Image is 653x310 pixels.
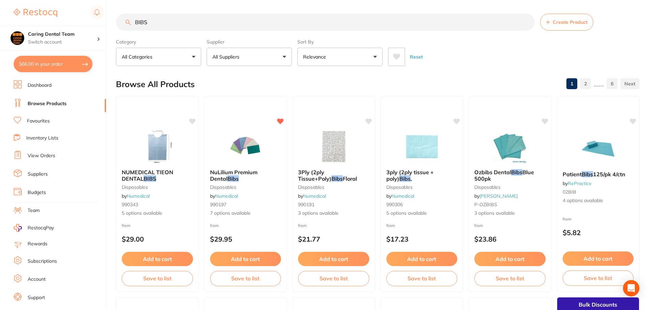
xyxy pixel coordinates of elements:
[298,193,326,199] span: by
[28,82,51,89] a: Dashboard
[298,223,307,228] span: from
[210,169,257,182] span: NuLilium Premium Dental
[210,271,281,286] button: Save to list
[563,171,582,178] span: Patient
[28,31,97,38] h4: Caring Dental Team
[298,235,369,243] p: $21.77
[122,223,131,228] span: from
[563,271,634,285] button: Save to list
[474,169,511,176] span: Ozbibs Dental
[14,5,57,21] a: Restocq Logo
[122,252,193,266] button: Add to cart
[386,210,458,217] span: 5 options available
[386,169,434,182] span: 3ply (2ply tissue + poly)
[474,201,497,208] span: P-OZBIBS
[210,184,281,190] small: disposables
[576,132,620,166] img: Patient Bibs 125/pk 4/ctn
[122,235,193,243] p: $29.00
[28,276,46,283] a: Account
[14,9,57,17] img: Restocq Logo
[386,193,414,199] span: by
[474,169,546,182] b: Ozbibs Dental Bibs Blue 500pk
[566,77,577,91] a: 1
[386,235,458,243] p: $17.23
[122,169,173,182] span: NUMEDICAL TIEON DENTAL
[303,193,326,199] a: Numedical
[580,77,591,91] a: 2
[144,175,156,182] em: BIBS
[298,210,369,217] span: 3 options available
[28,189,46,196] a: Budgets
[298,169,331,182] span: 3Ply (2ply Tissue+Poly)
[474,271,546,286] button: Save to list
[386,223,395,228] span: from
[563,189,576,195] span: 02BIB
[27,118,50,125] a: Favourites
[127,193,150,199] a: Numedical
[298,271,369,286] button: Save to list
[563,251,634,266] button: Add to cart
[122,184,193,190] small: disposables
[400,130,444,164] img: 3ply (2ply tissue + poly) Bibs,
[386,169,458,182] b: 3ply (2ply tissue + poly) Bibs,
[386,184,458,190] small: disposables
[11,31,24,45] img: Caring Dental Team
[122,201,138,208] span: 990343
[474,169,534,182] span: Blue 500pk
[399,175,411,182] em: Bibs
[215,193,238,199] a: Numedical
[386,252,458,266] button: Add to cart
[593,171,625,178] span: 125/pk 4/ctn
[28,225,54,231] span: RestocqPay
[207,48,292,66] button: All Suppliers
[582,171,593,178] em: Bibs
[210,201,226,208] span: 990197
[563,197,634,204] span: 4 options available
[474,223,483,228] span: from
[331,175,343,182] em: Bibs
[26,135,58,142] a: Inventory Lists
[343,175,357,182] span: Floral
[303,53,329,60] p: Relevance
[311,130,356,164] img: 3Ply (2ply Tissue+Poly) Bibs Floral
[210,169,281,182] b: NuLilium Premium Dental Bibs
[568,180,592,186] a: RePractice
[297,48,383,66] button: Relevance
[210,210,281,217] span: 7 options available
[122,169,193,182] b: NUMEDICAL TIEON DENTAL BIBS
[474,252,546,266] button: Add to cart
[210,235,281,243] p: $29.95
[227,175,239,182] em: Bibs
[488,130,532,164] img: Ozbibs Dental Bibs Blue 500pk
[28,258,57,265] a: Subscriptions
[28,100,66,107] a: Browse Products
[563,216,572,222] span: from
[563,180,592,186] span: by
[408,48,425,66] button: Reset
[135,130,179,164] img: NUMEDICAL TIEON DENTAL BIBS
[297,39,383,45] label: Sort By
[479,193,518,199] a: [PERSON_NAME]
[474,210,546,217] span: 3 options available
[122,271,193,286] button: Save to list
[116,48,201,66] button: All Categories
[122,53,155,60] p: All Categories
[474,184,546,190] small: disposables
[474,235,546,243] p: $23.86
[14,224,54,232] a: RestocqPay
[28,294,45,301] a: Support
[391,193,414,199] a: Numedical
[14,56,92,72] button: $66.00 in your order
[298,201,314,208] span: 990191
[14,224,22,232] img: RestocqPay
[210,223,219,228] span: from
[540,14,593,31] button: Create Product
[298,169,369,182] b: 3Ply (2ply Tissue+Poly) Bibs Floral
[28,171,48,178] a: Suppliers
[511,169,522,176] em: Bibs
[210,252,281,266] button: Add to cart
[122,210,193,217] span: 5 options available
[207,39,292,45] label: Supplier
[386,271,458,286] button: Save to list
[607,77,618,91] a: 6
